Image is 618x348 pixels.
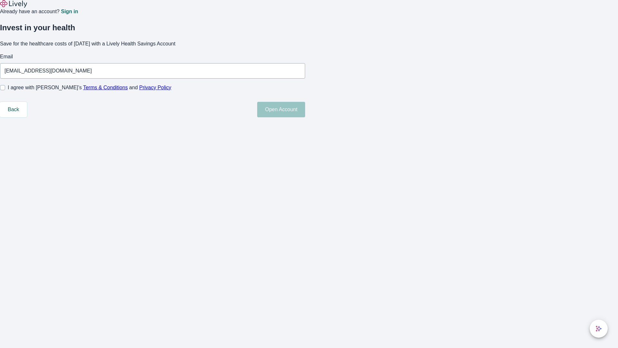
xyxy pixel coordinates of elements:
svg: Lively AI Assistant [595,325,602,332]
button: chat [590,320,608,338]
a: Terms & Conditions [83,85,128,90]
a: Sign in [61,9,78,14]
a: Privacy Policy [139,85,172,90]
span: I agree with [PERSON_NAME]’s and [8,84,171,92]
